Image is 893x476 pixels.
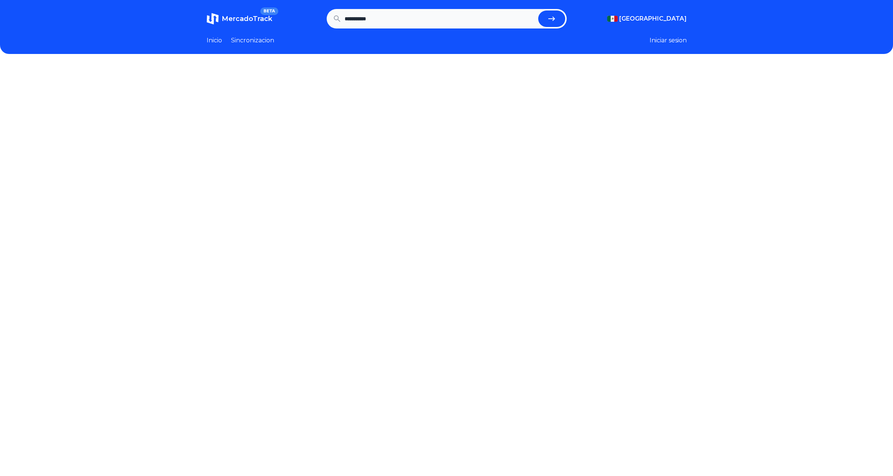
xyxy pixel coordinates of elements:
[260,7,278,15] span: BETA
[607,16,618,22] img: Mexico
[207,13,219,25] img: MercadoTrack
[222,15,272,23] span: MercadoTrack
[207,36,222,45] a: Inicio
[607,14,687,23] button: [GEOGRAPHIC_DATA]
[650,36,687,45] button: Iniciar sesion
[619,14,687,23] span: [GEOGRAPHIC_DATA]
[231,36,274,45] a: Sincronizacion
[207,13,272,25] a: MercadoTrackBETA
